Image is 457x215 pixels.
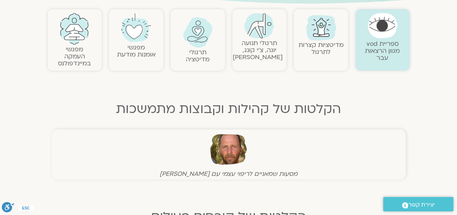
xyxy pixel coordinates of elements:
h2: הקלטות של קהילות וקבוצות מתמשכות [48,102,410,116]
a: מפגשיהעמקה במיינדפולנס [58,45,91,68]
figcaption: מסעות שמאניים לריפוי עצמי עם [PERSON_NAME] [54,170,404,178]
a: תרגולי תנועהיוגה, צ׳י קונג, [PERSON_NAME] [233,39,283,61]
a: ספריית vodמגוון הרצאות עבר [365,40,400,62]
span: יצירת קשר [408,200,435,210]
a: תרגולימדיטציה [186,48,209,64]
a: יצירת קשר [383,197,453,211]
a: מדיטציות קצרות לתרגול [299,41,344,56]
a: מפגשיאומנות מודעת [117,43,156,59]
